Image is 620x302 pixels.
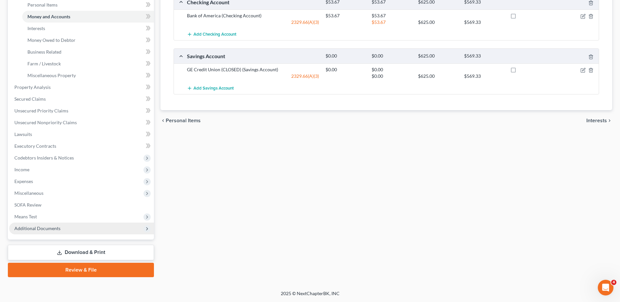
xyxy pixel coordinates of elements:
iframe: Intercom live chat [598,280,613,295]
span: Unsecured Nonpriority Claims [14,120,77,125]
span: Business Related [27,49,61,55]
a: Business Related [22,46,154,58]
a: Lawsuits [9,128,154,140]
div: $0.00 [368,66,414,73]
span: Additional Documents [14,226,60,231]
i: chevron_left [160,118,166,123]
div: $0.00 [322,66,368,73]
div: 2329.66(A)(3) [184,19,322,25]
a: Property Analysis [9,81,154,93]
a: Farm / Livestock [22,58,154,70]
a: Money and Accounts [22,11,154,23]
a: Unsecured Nonpriority Claims [9,117,154,128]
span: Add Checking Account [193,32,236,37]
span: Expenses [14,178,33,184]
div: $53.67 [368,12,414,19]
div: 2329.66(A)(3) [184,73,322,79]
a: Money Owed to Debtor [22,34,154,46]
span: Interests [27,25,45,31]
div: $569.33 [461,73,507,79]
div: Bank of America (Checking Account) [184,12,322,19]
span: Means Test [14,214,37,219]
span: Unsecured Priority Claims [14,108,68,113]
span: Personal Items [166,118,201,123]
button: chevron_left Personal Items [160,118,201,123]
div: Savings Account [184,53,322,59]
div: 2025 © NextChapterBK, INC [124,290,496,302]
span: Property Analysis [14,84,51,90]
span: Lawsuits [14,131,32,137]
a: Executory Contracts [9,140,154,152]
div: $0.00 [368,53,414,59]
span: Personal Items [27,2,58,8]
i: chevron_right [607,118,612,123]
div: $53.67 [368,19,414,25]
div: $0.00 [322,53,368,59]
div: $625.00 [415,19,461,25]
a: Download & Print [8,245,154,260]
a: Review & File [8,263,154,277]
a: SOFA Review [9,199,154,211]
div: $53.67 [322,12,368,19]
span: SOFA Review [14,202,42,208]
a: Secured Claims [9,93,154,105]
button: Add Checking Account [187,28,236,40]
div: $625.00 [415,73,461,79]
a: Interests [22,23,154,34]
a: Unsecured Priority Claims [9,105,154,117]
div: $0.00 [368,73,414,79]
span: Secured Claims [14,96,46,102]
span: Add Savings Account [193,86,234,91]
span: Income [14,167,29,172]
span: Interests [586,118,607,123]
div: $569.33 [461,19,507,25]
a: Miscellaneous Property [22,70,154,81]
span: Codebtors Insiders & Notices [14,155,74,160]
div: $625.00 [415,53,461,59]
div: $569.33 [461,53,507,59]
span: 4 [611,280,616,285]
button: Interests chevron_right [586,118,612,123]
div: GE Credit Union (CLOSED) (Savings Account) [184,66,322,73]
span: Money and Accounts [27,14,70,19]
span: Executory Contracts [14,143,56,149]
button: Add Savings Account [187,82,234,94]
span: Money Owed to Debtor [27,37,75,43]
span: Miscellaneous Property [27,73,76,78]
span: Farm / Livestock [27,61,61,66]
span: Miscellaneous [14,190,43,196]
